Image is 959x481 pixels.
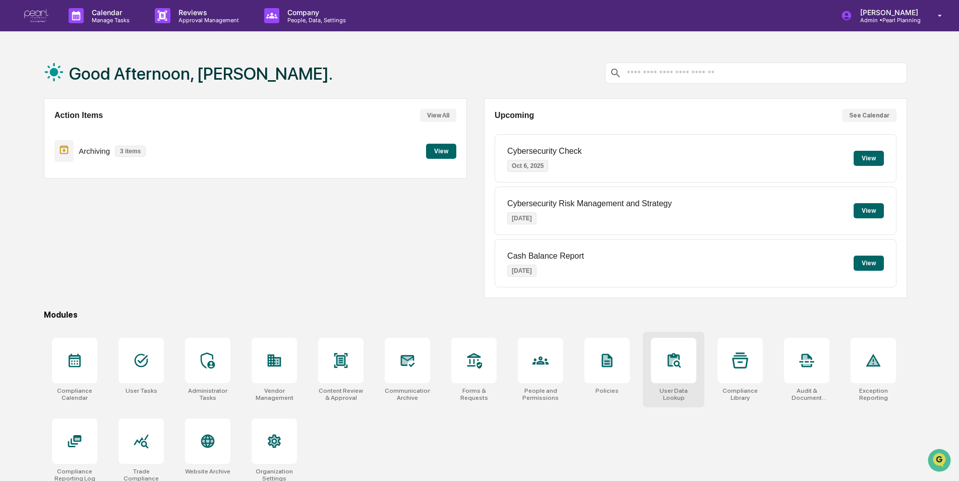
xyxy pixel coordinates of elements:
h1: Good Afternoon, [PERSON_NAME]. [69,64,333,84]
span: Preclearance [20,127,65,137]
button: View [426,144,456,159]
p: Reviews [170,8,244,17]
div: We're available if you need us! [34,87,128,95]
div: Exception Reporting [851,387,896,401]
span: Attestations [83,127,125,137]
a: Powered byPylon [71,170,122,178]
p: 3 items [115,146,146,157]
div: Compliance Library [717,387,763,401]
p: [DATE] [507,265,536,277]
div: Policies [595,387,619,394]
p: Admin • Pearl Planning [852,17,923,24]
span: Data Lookup [20,146,64,156]
button: View [854,203,884,218]
div: Modules [44,310,907,320]
div: Communications Archive [385,387,430,401]
button: View All [420,109,456,122]
a: 🖐️Preclearance [6,123,69,141]
div: User Data Lookup [651,387,696,401]
div: Website Archive [185,468,230,475]
p: [DATE] [507,212,536,224]
iframe: Open customer support [927,448,954,475]
img: logo [24,9,48,23]
img: 1746055101610-c473b297-6a78-478c-a979-82029cc54cd1 [10,77,28,95]
p: People, Data, Settings [279,17,351,24]
div: Compliance Calendar [52,387,97,401]
p: Calendar [84,8,135,17]
a: 🗄️Attestations [69,123,129,141]
div: 🔎 [10,147,18,155]
div: Forms & Requests [451,387,497,401]
div: User Tasks [126,387,157,394]
div: Administrator Tasks [185,387,230,401]
p: [PERSON_NAME] [852,8,923,17]
div: 🗄️ [73,128,81,136]
button: See Calendar [842,109,896,122]
p: Oct 6, 2025 [507,160,548,172]
button: View [854,151,884,166]
p: Company [279,8,351,17]
p: Cybersecurity Check [507,147,582,156]
div: People and Permissions [518,387,563,401]
h2: Action Items [54,111,103,120]
h2: Upcoming [495,111,534,120]
a: View [426,146,456,155]
button: View [854,256,884,271]
div: Start new chat [34,77,165,87]
p: Approval Management [170,17,244,24]
p: How can we help? [10,21,184,37]
p: Manage Tasks [84,17,135,24]
div: Audit & Document Logs [784,387,829,401]
div: 🖐️ [10,128,18,136]
div: Content Review & Approval [318,387,364,401]
button: Start new chat [171,80,184,92]
span: Pylon [100,171,122,178]
p: Archiving [79,147,110,155]
p: Cash Balance Report [507,252,584,261]
div: Vendor Management [252,387,297,401]
p: Cybersecurity Risk Management and Strategy [507,199,672,208]
a: 🔎Data Lookup [6,142,68,160]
